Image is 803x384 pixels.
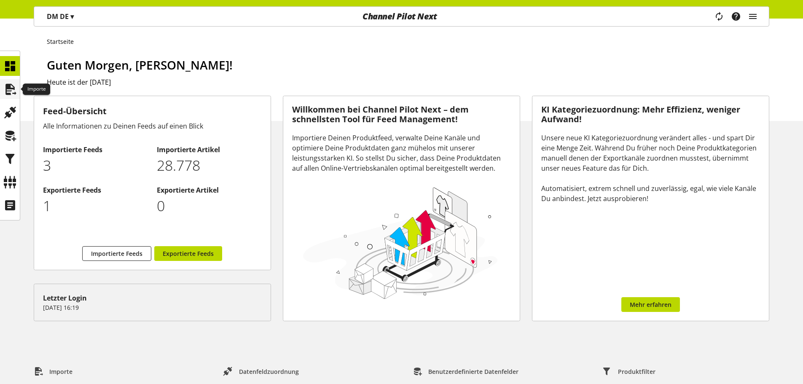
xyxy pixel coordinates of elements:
[292,133,511,173] div: Importiere Deinen Produktfeed, verwalte Deine Kanäle und optimiere Deine Produktdaten ganz mühelo...
[630,300,671,309] span: Mehr erfahren
[157,145,262,155] h2: Importierte Artikel
[43,195,148,217] p: 1
[70,12,74,21] span: ▾
[43,145,148,155] h2: Importierte Feeds
[43,185,148,195] h2: Exportierte Feeds
[621,297,680,312] a: Mehr erfahren
[239,367,299,376] span: Datenfeldzuordnung
[27,364,79,379] a: Importe
[91,249,142,258] span: Importierte Feeds
[406,364,525,379] a: Benutzerdefinierte Datenfelder
[43,121,262,131] div: Alle Informationen zu Deinen Feeds auf einen Blick
[43,105,262,118] h3: Feed-Übersicht
[47,57,233,73] span: Guten Morgen, [PERSON_NAME]!
[301,184,500,301] img: 78e1b9dcff1e8392d83655fcfc870417.svg
[43,155,148,176] p: 3
[428,367,518,376] span: Benutzerdefinierte Datenfelder
[47,77,769,87] h2: Heute ist der [DATE]
[157,195,262,217] p: 0
[49,367,73,376] span: Importe
[217,364,306,379] a: Datenfeldzuordnung
[34,6,769,27] nav: main navigation
[82,246,151,261] a: Importierte Feeds
[618,367,655,376] span: Produktfilter
[157,155,262,176] p: 28778
[163,249,214,258] span: Exportierte Feeds
[541,105,760,124] h3: KI Kategoriezuordnung: Mehr Effizienz, weniger Aufwand!
[47,11,74,21] p: DM DE
[541,133,760,204] div: Unsere neue KI Kategoriezuordnung verändert alles - und spart Dir eine Menge Zeit. Während Du frü...
[596,364,662,379] a: Produktfilter
[157,185,262,195] h2: Exportierte Artikel
[43,293,262,303] div: Letzter Login
[43,303,262,312] p: [DATE] 16:19
[292,105,511,124] h3: Willkommen bei Channel Pilot Next – dem schnellsten Tool für Feed Management!
[23,83,50,95] div: Importe
[154,246,222,261] a: Exportierte Feeds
